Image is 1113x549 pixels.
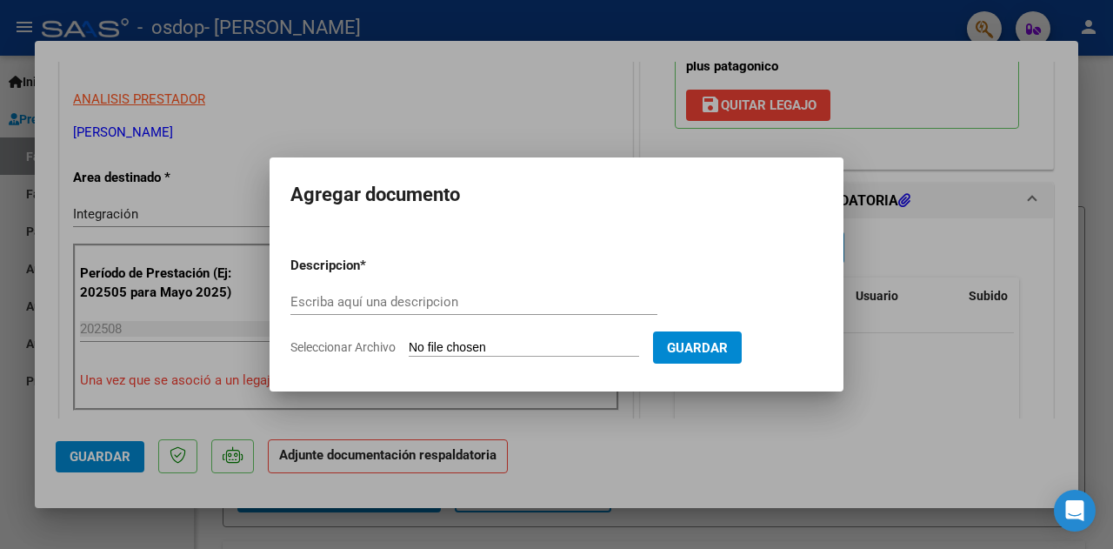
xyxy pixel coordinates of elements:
p: Descripcion [290,256,450,276]
h2: Agregar documento [290,178,823,211]
div: Open Intercom Messenger [1054,490,1096,532]
span: Seleccionar Archivo [290,340,396,354]
button: Guardar [653,331,742,364]
span: Guardar [667,340,728,356]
